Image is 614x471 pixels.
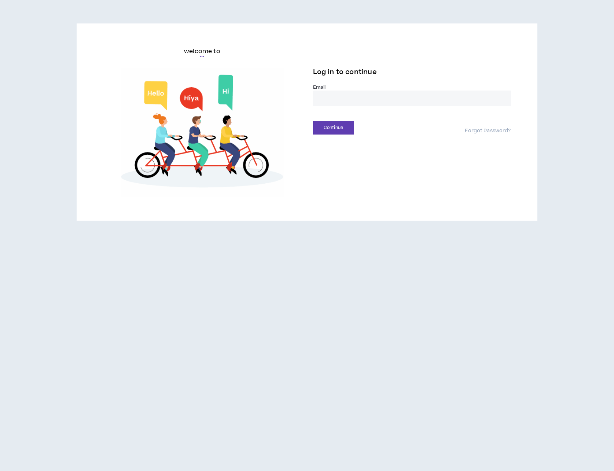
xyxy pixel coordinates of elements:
h6: welcome to [184,47,220,56]
span: Log in to continue [313,67,377,77]
button: Continue [313,121,354,135]
a: Forgot Password? [465,128,511,135]
img: Welcome to Wripple [103,68,301,197]
label: Email [313,84,511,91]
